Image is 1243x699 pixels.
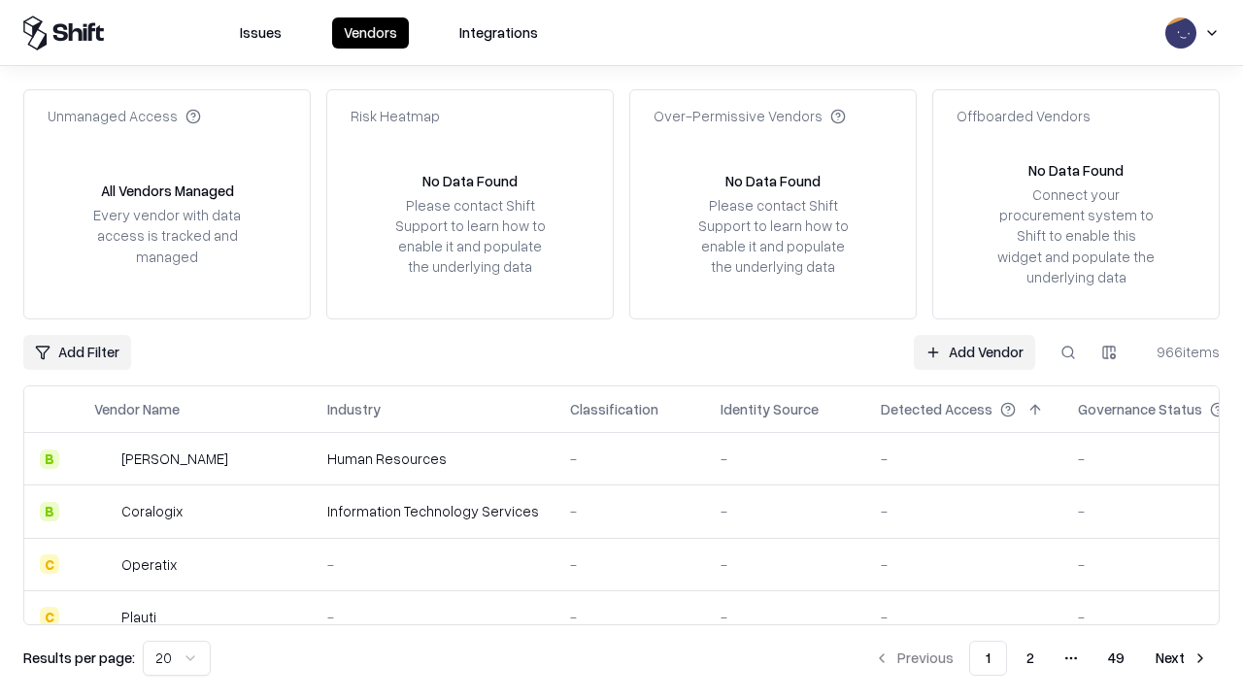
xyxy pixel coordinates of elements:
div: Offboarded Vendors [957,106,1091,126]
div: Please contact Shift Support to learn how to enable it and populate the underlying data [692,195,854,278]
div: B [40,449,59,469]
div: Operatix [121,554,177,575]
div: No Data Found [422,171,518,191]
div: All Vendors Managed [101,181,234,201]
div: C [40,554,59,574]
div: Unmanaged Access [48,106,201,126]
img: Deel [94,449,114,469]
img: Operatix [94,554,114,574]
button: Add Filter [23,335,131,370]
div: Governance Status [1078,399,1202,419]
div: Classification [570,399,658,419]
div: B [40,502,59,521]
div: - [327,607,539,627]
button: Integrations [448,17,550,49]
button: Vendors [332,17,409,49]
div: - [570,554,689,575]
div: Detected Access [881,399,992,419]
img: Plauti [94,607,114,626]
img: Coralogix [94,502,114,521]
div: - [721,501,850,521]
div: Coralogix [121,501,183,521]
div: - [327,554,539,575]
div: Human Resources [327,449,539,469]
div: - [721,607,850,627]
div: Please contact Shift Support to learn how to enable it and populate the underlying data [389,195,551,278]
div: [PERSON_NAME] [121,449,228,469]
div: - [570,607,689,627]
div: - [570,449,689,469]
button: Issues [228,17,293,49]
div: Every vendor with data access is tracked and managed [86,205,248,266]
div: - [881,501,1047,521]
div: - [721,449,850,469]
div: C [40,607,59,626]
div: No Data Found [725,171,821,191]
button: 49 [1092,641,1140,676]
div: Vendor Name [94,399,180,419]
div: - [881,607,1047,627]
div: Risk Heatmap [351,106,440,126]
div: Plauti [121,607,156,627]
button: Next [1144,641,1220,676]
div: No Data Found [1028,160,1124,181]
div: Connect your procurement system to Shift to enable this widget and populate the underlying data [995,184,1157,287]
button: 1 [969,641,1007,676]
div: Over-Permissive Vendors [654,106,846,126]
button: 2 [1011,641,1050,676]
nav: pagination [862,641,1220,676]
div: - [881,554,1047,575]
a: Add Vendor [914,335,1035,370]
div: Information Technology Services [327,501,539,521]
div: Identity Source [721,399,819,419]
div: Industry [327,399,381,419]
p: Results per page: [23,648,135,668]
div: 966 items [1142,342,1220,362]
div: - [721,554,850,575]
div: - [570,501,689,521]
div: - [881,449,1047,469]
